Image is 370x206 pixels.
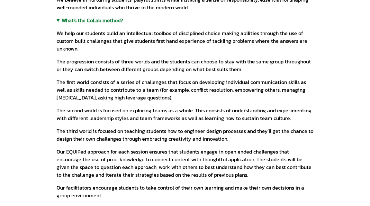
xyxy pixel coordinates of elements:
p: We help our students build an intellectual toolbox of disciplined choice making abilities through... [57,29,314,52]
p: The second world is focused on exploring teams as a whole. This consists of understanding and exp... [57,107,314,122]
p: The third world is focused on teaching students how to engineer design processes and they'll get ... [57,127,314,143]
summary: What's the CoLab method? [57,16,314,24]
p: The progression consists of three worlds and the students can choose to stay with the same group ... [57,58,314,73]
p: Our facilitators encourage students to take control of their own learning and make their own deci... [57,184,314,199]
p: The first world consists of a series of challenges that focus on developing individual communicat... [57,78,314,101]
p: Our EQUIPed approach for each session ensures that students engage in open ended challenges that ... [57,148,314,179]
